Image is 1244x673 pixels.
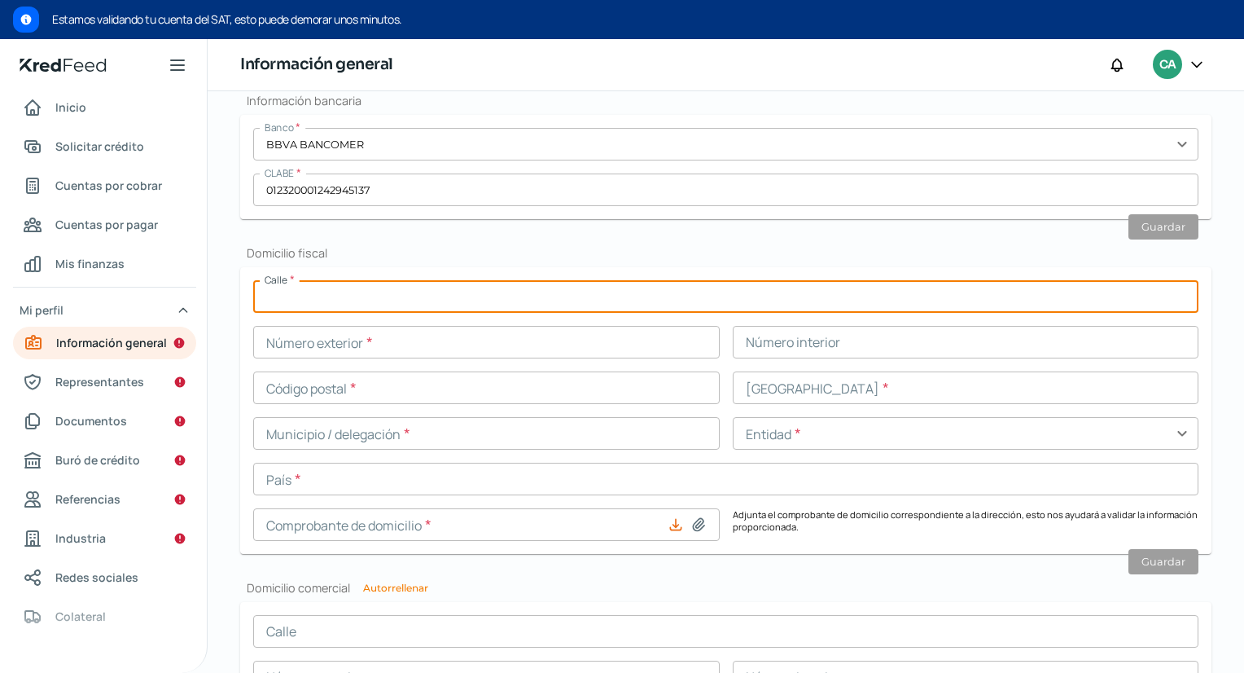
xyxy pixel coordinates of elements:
a: Mis finanzas [13,248,196,280]
span: Industria [55,528,106,548]
a: Industria [13,522,196,555]
span: Representantes [55,372,144,392]
button: Guardar [1128,214,1198,240]
span: CA [1159,55,1176,75]
button: Guardar [1128,549,1198,574]
a: Representantes [13,366,196,398]
h1: Información general [240,53,393,77]
span: Inicio [55,97,86,117]
h2: Domicilio comercial [240,580,1211,596]
span: Mi perfil [20,300,64,320]
a: Cuentas por pagar [13,209,196,241]
a: Inicio [13,91,196,124]
span: Buró de crédito [55,450,140,470]
a: Información general [13,327,196,359]
a: Solicitar crédito [13,130,196,163]
span: Solicitar crédito [55,136,144,156]
a: Referencias [13,483,196,516]
a: Colateral [13,600,196,633]
h2: Información bancaria [240,93,1211,108]
span: Cuentas por pagar [55,214,158,235]
a: Redes sociales [13,561,196,594]
span: Estamos validando tu cuenta del SAT, esto puede demorar unos minutos. [52,10,1231,29]
a: Buró de crédito [13,444,196,477]
h2: Domicilio fiscal [240,245,1211,261]
span: CLABE [265,166,294,180]
span: Documentos [55,411,127,431]
p: Adjunta el comprobante de domicilio correspondiente a la dirección, esto nos ayudará a validar la... [733,508,1199,541]
span: Banco [265,121,293,134]
span: Redes sociales [55,567,138,587]
span: Mis finanzas [55,253,125,274]
a: Cuentas por cobrar [13,169,196,202]
span: Cuentas por cobrar [55,175,162,196]
span: Colateral [55,606,106,627]
span: Información general [56,332,167,353]
button: Autorrellenar [363,583,428,593]
span: Referencias [55,489,120,509]
a: Documentos [13,405,196,438]
span: Calle [265,273,287,287]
